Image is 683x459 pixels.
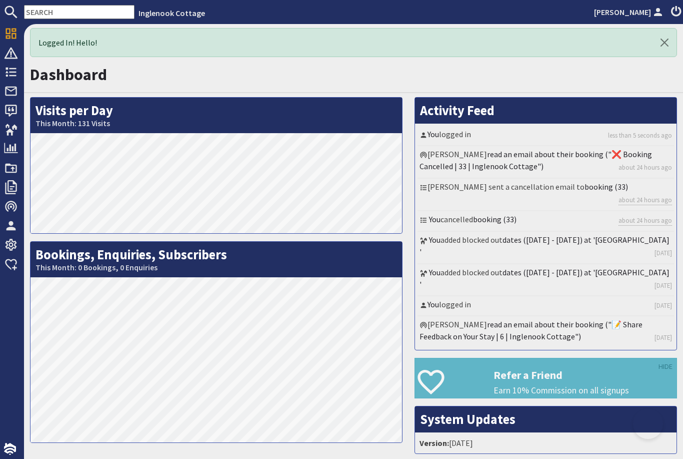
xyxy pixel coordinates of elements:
a: Activity Feed [420,102,494,119]
a: Dashboard [30,65,107,85]
a: You [429,214,440,224]
h3: Refer a Friend [493,368,676,381]
li: added blocked out [417,232,674,264]
div: Logged In! Hello! [30,28,677,57]
small: This Month: 131 Visits [35,119,397,128]
a: Refer a Friend Earn 10% Commission on all signups [414,358,677,398]
a: [DATE] [654,248,672,258]
a: HIDE [658,361,672,372]
a: read an email about their booking ("❌ Booking Cancelled | 33 | Inglenook Cottage") [419,149,652,171]
a: [PERSON_NAME] [594,6,665,18]
li: [PERSON_NAME] [417,146,674,178]
a: dates ([DATE] - [DATE]) at '[GEOGRAPHIC_DATA] ' [419,235,669,257]
li: added blocked out [417,264,674,296]
h2: Visits per Day [30,98,402,133]
a: about 24 hours ago [618,163,672,172]
h2: Bookings, Enquiries, Subscribers [30,242,402,277]
p: Earn 10% Commission on all signups [493,384,676,397]
a: read an email about their booking ("📝 Share Feedback on Your Stay | 6 | Inglenook Cottage") [419,319,642,341]
a: System Updates [420,411,515,427]
small: This Month: 0 Bookings, 0 Enquiries [35,263,397,272]
a: You [429,235,440,245]
a: Inglenook Cottage [138,8,205,18]
a: less than 5 seconds ago [608,131,672,140]
a: about 24 hours ago [618,216,672,226]
a: You [427,299,439,309]
li: [PERSON_NAME] [417,316,674,347]
img: staytech_i_w-64f4e8e9ee0a9c174fd5317b4b171b261742d2d393467e5bdba4413f4f884c10.svg [4,443,16,455]
li: cancelled [417,211,674,232]
a: [DATE] [654,333,672,342]
strong: Version: [419,438,449,448]
a: [DATE] [654,301,672,310]
a: You [429,267,440,277]
iframe: Toggle Customer Support [633,409,663,439]
input: SEARCH [24,5,134,19]
a: booking (33) [473,214,516,224]
li: logged in [417,126,674,146]
a: You [427,129,439,139]
a: booking (33) [584,182,628,192]
a: [DATE] [654,281,672,290]
a: dates ([DATE] - [DATE]) at '[GEOGRAPHIC_DATA] ' [419,267,669,289]
li: [DATE] [417,435,674,451]
li: [PERSON_NAME] sent a cancellation email to [417,179,674,211]
li: logged in [417,296,674,316]
a: about 24 hours ago [618,195,672,205]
